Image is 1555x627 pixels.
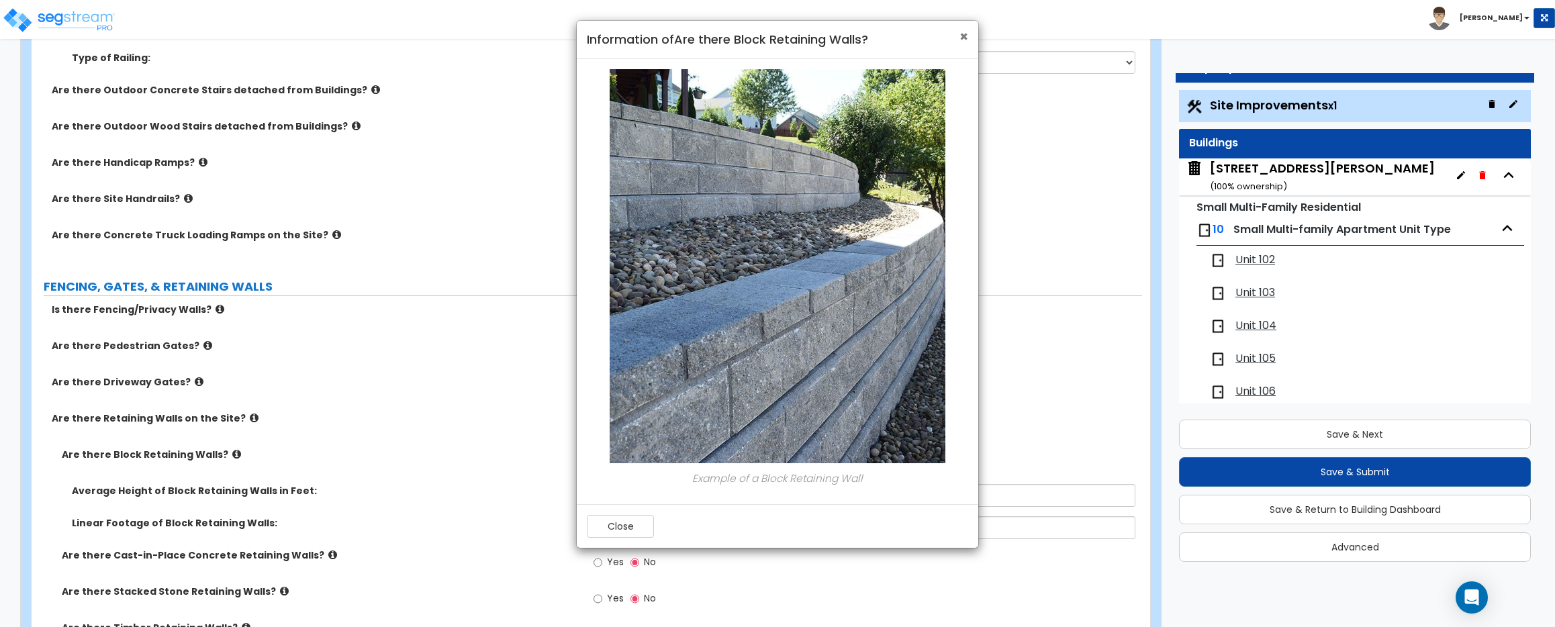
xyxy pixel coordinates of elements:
button: Close [587,515,654,538]
div: Open Intercom Messenger [1456,581,1488,614]
i: Example of a Block Retaining Wall [692,471,863,485]
span: × [959,27,968,46]
button: Close [959,30,968,44]
img: block-retaining-wall.jpeg [610,69,945,463]
h4: Information of Are there Block Retaining Walls? [587,31,968,48]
